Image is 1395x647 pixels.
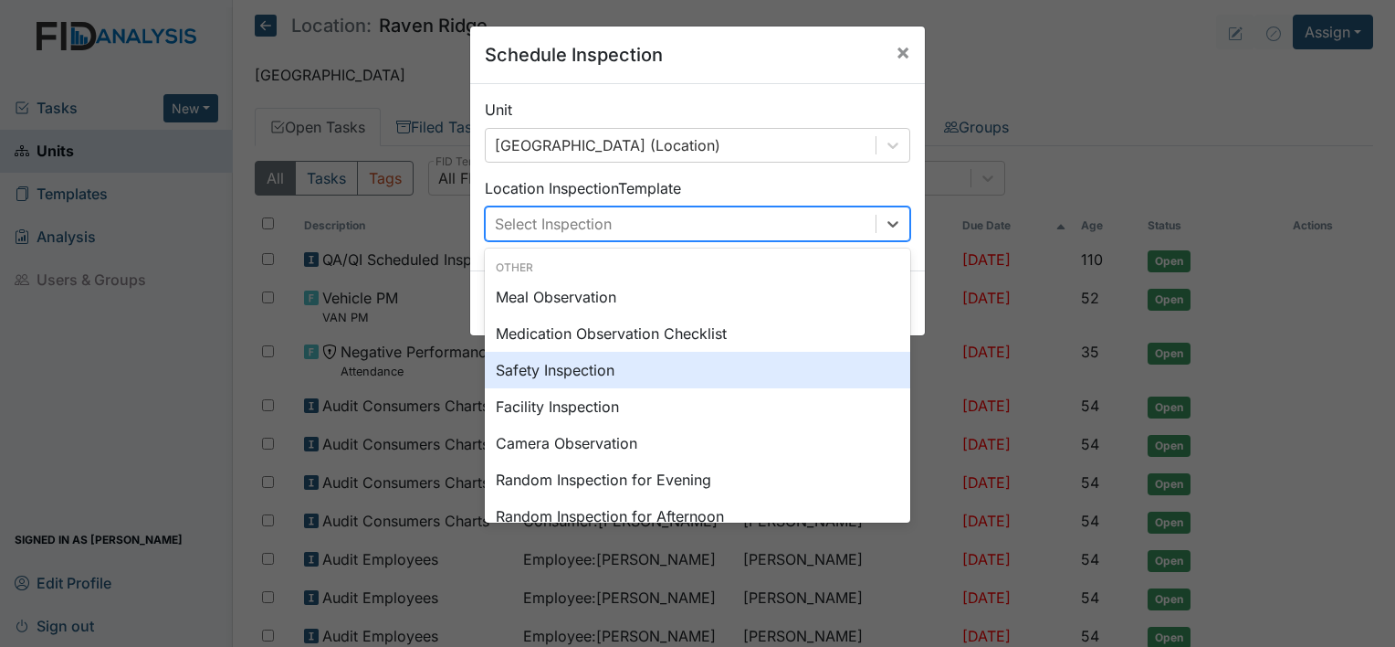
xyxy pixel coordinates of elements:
div: Other [485,260,910,276]
div: Facility Inspection [485,388,910,425]
div: Meal Observation [485,279,910,315]
button: Close [881,27,925,78]
label: Unit [485,99,512,121]
div: Select Inspection [495,213,612,235]
div: Medication Observation Checklist [485,315,910,352]
span: × [896,38,910,65]
div: Random Inspection for Evening [485,461,910,498]
label: Location Inspection Template [485,177,681,199]
div: Camera Observation [485,425,910,461]
div: Safety Inspection [485,352,910,388]
h5: Schedule Inspection [485,41,663,69]
div: [GEOGRAPHIC_DATA] (Location) [495,134,720,156]
div: Random Inspection for Afternoon [485,498,910,535]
